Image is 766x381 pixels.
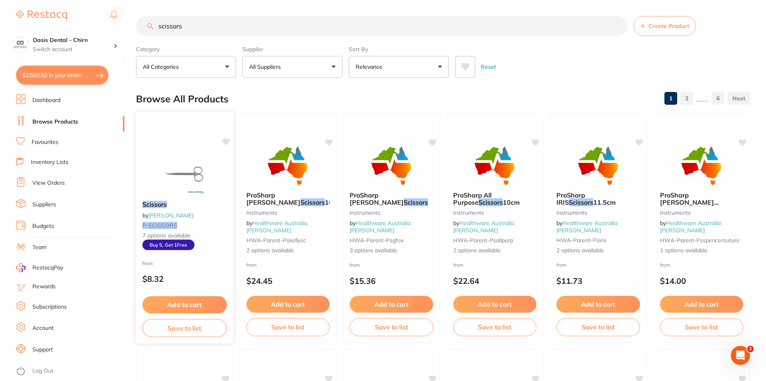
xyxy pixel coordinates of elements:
[648,23,689,29] span: Create Product
[556,191,640,206] b: ProSharp IRIS Scissors 11.5cm
[453,191,537,206] b: ProSharp All Purpose Scissors 10cm
[16,66,108,85] button: $2,583.52 in your order
[246,219,307,234] a: Healthware Australia [PERSON_NAME]
[349,46,449,53] label: Sort By
[478,198,503,206] em: Scissors
[350,191,433,206] b: ProSharp Goldman-Fox Scissors
[556,276,640,285] p: $11.73
[249,63,284,71] p: All Suppliers
[32,222,54,230] a: Budgets
[350,262,360,268] span: from
[660,219,721,234] span: by
[593,198,616,206] span: 11.5cm
[142,319,227,337] button: Save to list
[31,158,68,166] a: Inventory Lists
[453,318,537,336] button: Save to list
[300,198,325,206] em: Scissors
[142,201,227,208] b: Scissors
[246,247,330,255] span: 2 options available
[32,264,63,272] span: RestocqPay
[242,56,342,78] button: All Suppliers
[350,219,410,234] a: Healthware Australia [PERSON_NAME]
[242,46,342,53] label: Supplier
[325,198,342,206] span: 16cm
[453,276,537,285] p: $22.64
[246,237,306,244] span: HWA-parent-pskellysc
[660,276,744,285] p: $14.00
[453,237,513,244] span: HWA-parent-psallpurp
[142,221,177,229] em: P-SCISSORS
[453,219,514,234] a: Healthware Australia [PERSON_NAME]
[350,219,410,234] span: by
[453,209,537,216] small: Instruments
[664,90,677,106] a: 1
[16,263,26,272] img: RestocqPay
[32,283,56,291] a: Rewards
[32,96,60,104] a: Dashboard
[556,318,640,336] button: Save to list
[33,46,114,54] p: Switch account
[32,303,67,311] a: Subscriptions
[142,200,167,208] em: Scissors
[142,260,153,266] span: from
[350,191,404,206] span: ProSharp [PERSON_NAME]
[680,206,705,214] em: Scissors
[32,179,65,187] a: View Orders
[349,56,449,78] button: Relevance
[676,145,728,185] img: ProSharp Spencer Suture Scissors 11.5cm
[143,63,182,71] p: All Categories
[136,94,228,105] h2: Browse All Products
[136,56,236,78] button: All Categories
[246,191,330,206] b: ProSharp Kelly Scissors 16cm
[556,191,585,206] span: ProSharp IRIS
[660,219,721,234] a: Healthware Australia [PERSON_NAME]
[731,346,750,365] iframe: Intercom live chat
[660,262,670,268] span: from
[356,63,386,71] p: Relevance
[142,212,194,219] span: by
[660,296,744,313] button: Add to cart
[556,219,617,234] span: by
[350,296,433,313] button: Add to cart
[32,367,53,375] a: Log Out
[556,237,606,244] span: HWA-parent-psiris
[246,219,307,234] span: by
[142,232,227,240] span: 7 options available
[705,206,727,214] span: 11.5cm
[634,16,696,36] button: Create Product
[453,296,537,313] button: Add to cart
[142,274,227,283] p: $8.32
[12,37,28,53] img: Oasis Dental - Chirn
[556,209,640,216] small: Instruments
[246,191,300,206] span: ProSharp [PERSON_NAME]
[148,212,194,219] a: [PERSON_NAME]
[16,365,122,378] button: Log Out
[262,145,314,185] img: ProSharp Kelly Scissors 16cm
[246,318,330,336] button: Save to list
[660,247,744,255] span: 1 options available
[350,237,404,244] span: HWA-parent-psgfox
[478,56,498,78] button: Reset
[142,296,227,313] button: Add to cart
[246,209,330,216] small: Instruments
[453,262,464,268] span: from
[556,219,617,234] a: Healthware Australia [PERSON_NAME]
[503,198,520,206] span: 10cm
[32,243,46,251] a: Team
[556,262,567,268] span: from
[747,346,754,352] span: 2
[32,201,56,209] a: Suppliers
[712,90,724,106] a: 6
[569,198,593,206] em: Scissors
[404,198,428,206] em: Scissors
[246,296,330,313] button: Add to cart
[32,324,54,332] a: Account
[32,346,53,354] a: Support
[660,191,744,206] b: ProSharp Spencer Suture Scissors 11.5cm
[350,318,433,336] button: Save to list
[680,90,693,106] a: 2
[16,6,67,24] a: Restocq Logo
[350,247,433,255] span: 3 options available
[16,263,63,272] a: RestocqPay
[246,262,257,268] span: from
